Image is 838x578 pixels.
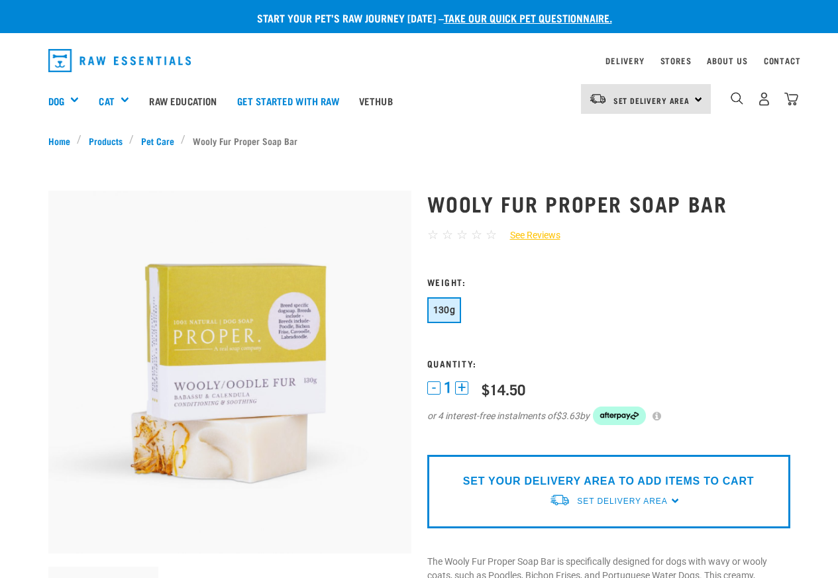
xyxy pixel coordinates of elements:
span: ☆ [442,227,453,242]
nav: dropdown navigation [38,44,801,77]
h3: Quantity: [427,358,790,368]
a: See Reviews [497,228,560,242]
button: 130g [427,297,462,323]
a: Raw Education [139,74,227,127]
span: $3.63 [556,409,580,423]
img: home-icon@2x.png [784,92,798,106]
a: Cat [99,93,114,109]
h3: Weight: [427,277,790,287]
span: Set Delivery Area [613,98,690,103]
a: Dog [48,93,64,109]
h1: Wooly Fur Proper Soap Bar [427,191,790,215]
img: Raw Essentials Logo [48,49,191,72]
a: Products [81,134,129,148]
p: SET YOUR DELIVERY AREA TO ADD ITEMS TO CART [463,473,754,489]
img: Oodle soap [48,191,411,554]
span: 1 [444,381,452,395]
button: + [455,381,468,395]
img: van-moving.png [549,493,570,507]
a: Get started with Raw [227,74,349,127]
span: ☆ [471,227,482,242]
a: Delivery [605,58,644,63]
span: ☆ [427,227,439,242]
a: take our quick pet questionnaire. [444,15,612,21]
img: van-moving.png [589,93,607,105]
span: ☆ [456,227,468,242]
img: user.png [757,92,771,106]
a: Vethub [349,74,403,127]
nav: breadcrumbs [48,134,790,148]
div: or 4 interest-free instalments of by [427,407,790,425]
img: Afterpay [593,407,646,425]
a: Home [48,134,78,148]
img: home-icon-1@2x.png [731,92,743,105]
a: Contact [764,58,801,63]
span: Set Delivery Area [577,497,667,506]
div: $14.50 [482,381,525,397]
span: 130g [433,305,456,315]
span: ☆ [486,227,497,242]
a: About Us [707,58,747,63]
a: Pet Care [134,134,181,148]
button: - [427,381,441,395]
a: Stores [660,58,692,63]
